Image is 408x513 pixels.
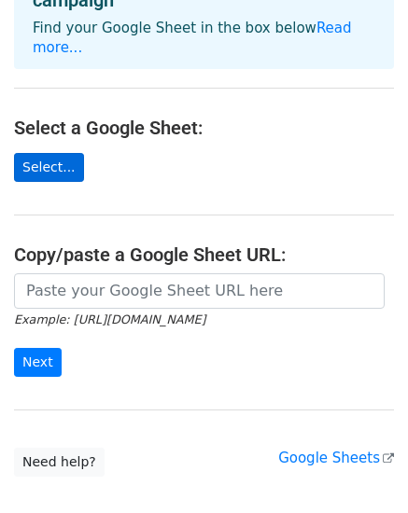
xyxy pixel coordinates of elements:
[14,312,205,326] small: Example: [URL][DOMAIN_NAME]
[14,273,385,309] input: Paste your Google Sheet URL here
[278,450,394,466] a: Google Sheets
[14,117,394,139] h4: Select a Google Sheet:
[315,423,408,513] iframe: Chat Widget
[14,348,62,377] input: Next
[33,20,352,56] a: Read more...
[14,243,394,266] h4: Copy/paste a Google Sheet URL:
[14,448,105,477] a: Need help?
[14,153,84,182] a: Select...
[33,19,375,58] p: Find your Google Sheet in the box below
